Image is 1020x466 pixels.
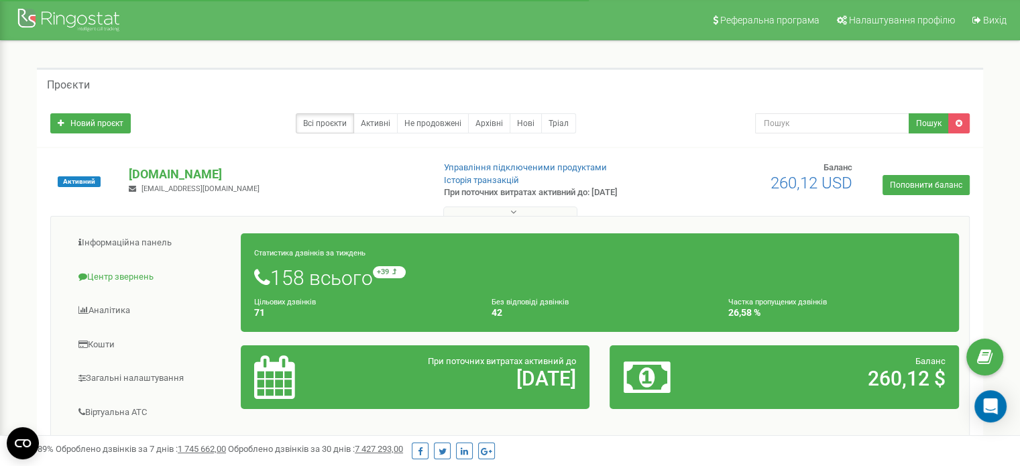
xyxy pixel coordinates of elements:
span: 260,12 USD [771,174,852,192]
input: Пошук [755,113,909,133]
span: [EMAIL_ADDRESS][DOMAIN_NAME] [141,184,260,193]
a: Активні [353,113,398,133]
span: Вихід [983,15,1007,25]
a: Загальні налаштування [61,362,241,395]
h4: 42 [492,308,709,318]
a: Тріал [541,113,576,133]
a: Віртуальна АТС [61,396,241,429]
u: 7 427 293,00 [355,444,403,454]
p: [DOMAIN_NAME] [129,166,422,183]
a: Архівні [468,113,510,133]
small: Цільових дзвінків [254,298,316,306]
a: Новий проєкт [50,113,131,133]
a: Центр звернень [61,261,241,294]
a: Всі проєкти [296,113,354,133]
span: При поточних витратах активний до [428,356,576,366]
a: Наскрізна аналітика [61,430,241,463]
span: Активний [58,176,101,187]
a: Не продовжені [397,113,469,133]
button: Пошук [909,113,949,133]
a: Історія транзакцій [444,175,519,185]
p: При поточних витратах активний до: [DATE] [444,186,659,199]
a: Інформаційна панель [61,227,241,259]
span: Налаштування профілю [849,15,955,25]
span: Баланс [915,356,946,366]
small: +39 [373,266,406,278]
h1: 158 всього [254,266,946,289]
div: Open Intercom Messenger [974,390,1007,422]
a: Аналiтика [61,294,241,327]
h5: Проєкти [47,79,90,91]
h4: 71 [254,308,471,318]
small: Частка пропущених дзвінків [728,298,827,306]
span: Реферальна програма [720,15,819,25]
span: Баланс [824,162,852,172]
a: Кошти [61,329,241,361]
small: Без відповіді дзвінків [492,298,569,306]
small: Статистика дзвінків за тиждень [254,249,365,257]
h4: 26,58 % [728,308,946,318]
a: Поповнити баланс [883,175,970,195]
h2: [DATE] [368,367,576,390]
span: Оброблено дзвінків за 7 днів : [56,444,226,454]
span: Оброблено дзвінків за 30 днів : [228,444,403,454]
a: Нові [510,113,542,133]
h2: 260,12 $ [738,367,946,390]
button: Open CMP widget [7,427,39,459]
u: 1 745 662,00 [178,444,226,454]
a: Управління підключеними продуктами [444,162,607,172]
